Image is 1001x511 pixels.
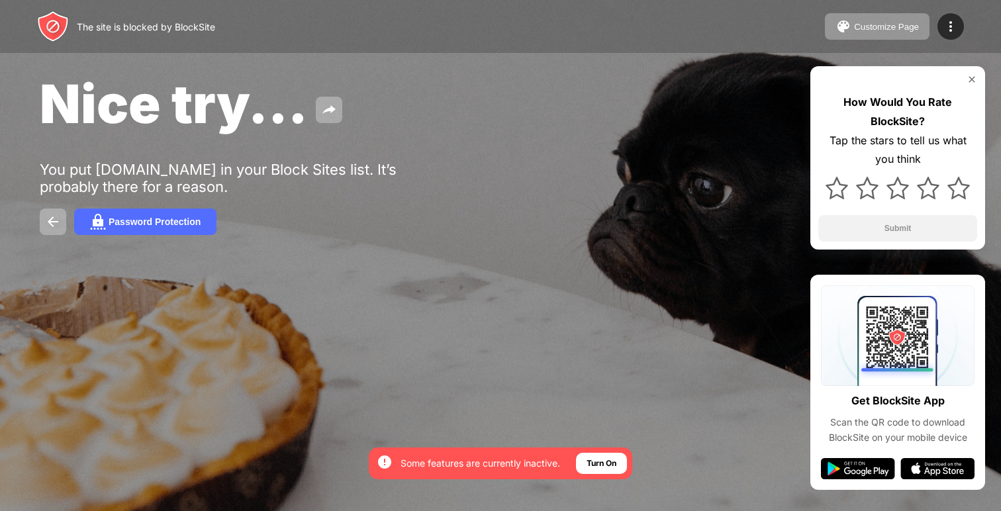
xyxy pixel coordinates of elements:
[818,215,977,242] button: Submit
[947,177,970,199] img: star.svg
[821,285,975,386] img: qrcode.svg
[917,177,939,199] img: star.svg
[377,454,393,470] img: error-circle-white.svg
[77,21,215,32] div: The site is blocked by BlockSite
[40,71,308,136] span: Nice try...
[40,161,449,195] div: You put [DOMAIN_NAME] in your Block Sites list. It’s probably there for a reason.
[587,457,616,470] div: Turn On
[821,415,975,445] div: Scan the QR code to download BlockSite on your mobile device
[90,214,106,230] img: password.svg
[109,216,201,227] div: Password Protection
[821,458,895,479] img: google-play.svg
[967,74,977,85] img: rate-us-close.svg
[45,214,61,230] img: back.svg
[321,102,337,118] img: share.svg
[825,13,930,40] button: Customize Page
[74,209,216,235] button: Password Protection
[835,19,851,34] img: pallet.svg
[826,177,848,199] img: star.svg
[856,177,879,199] img: star.svg
[401,457,560,470] div: Some features are currently inactive.
[37,11,69,42] img: header-logo.svg
[886,177,909,199] img: star.svg
[818,93,977,131] div: How Would You Rate BlockSite?
[854,22,919,32] div: Customize Page
[818,131,977,169] div: Tap the stars to tell us what you think
[943,19,959,34] img: menu-icon.svg
[900,458,975,479] img: app-store.svg
[851,391,945,410] div: Get BlockSite App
